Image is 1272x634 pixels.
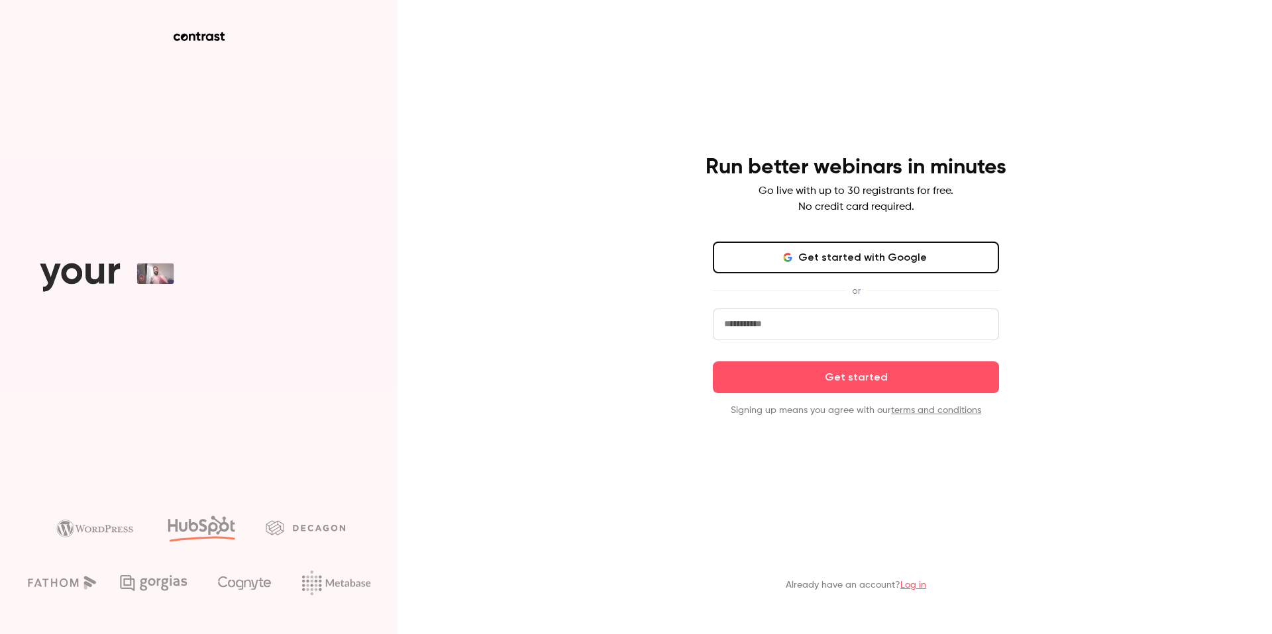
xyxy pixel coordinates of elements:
[900,580,926,590] a: Log in
[266,520,345,535] img: decagon
[759,183,953,215] p: Go live with up to 30 registrants for free. No credit card required.
[786,578,926,592] p: Already have an account?
[713,361,999,393] button: Get started
[713,404,999,417] p: Signing up means you agree with our
[706,154,1006,181] h4: Run better webinars in minutes
[845,284,867,298] span: or
[891,406,981,415] a: terms and conditions
[713,242,999,273] button: Get started with Google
